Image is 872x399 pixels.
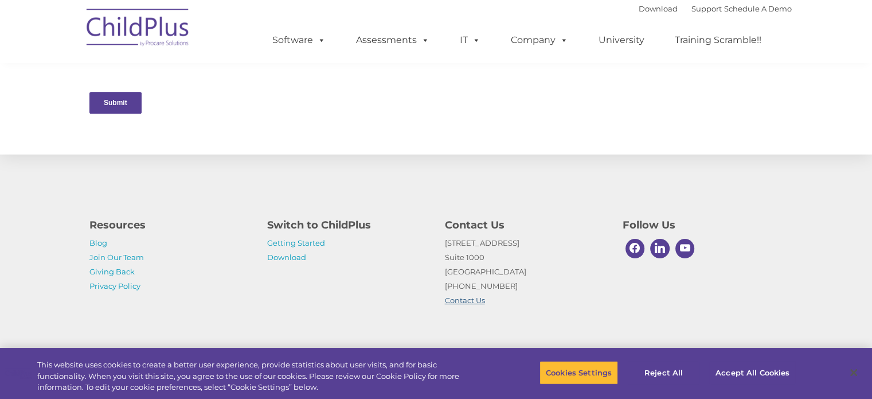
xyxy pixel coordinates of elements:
button: Accept All Cookies [709,361,796,385]
a: Assessments [345,29,441,52]
a: Privacy Policy [89,281,140,290]
a: Company [499,29,580,52]
span: Last name [347,67,382,75]
span: Phone number [347,114,396,122]
p: [STREET_ADDRESS] Suite 1000 [GEOGRAPHIC_DATA] [PHONE_NUMBER] [445,236,605,308]
h4: Resources [89,217,250,233]
div: This website uses cookies to create a better user experience, provide statistics about user visit... [37,359,480,393]
a: Training Scramble!! [663,29,773,52]
h4: Switch to ChildPlus [267,217,428,233]
a: Download [639,4,678,13]
a: Giving Back [89,267,135,276]
font: | [639,4,792,13]
a: Youtube [672,236,698,261]
a: Join Our Team [89,253,144,262]
a: Support [691,4,722,13]
a: Software [261,29,337,52]
a: Getting Started [267,238,325,247]
button: Cookies Settings [539,361,618,385]
a: University [587,29,656,52]
button: Reject All [628,361,699,385]
a: Contact Us [445,296,485,305]
a: Download [267,253,306,262]
img: ChildPlus by Procare Solutions [81,1,195,58]
a: Facebook [623,236,648,261]
h4: Contact Us [445,217,605,233]
button: Close [841,360,866,385]
a: IT [448,29,492,52]
a: Blog [89,238,107,247]
a: Linkedin [647,236,672,261]
a: Schedule A Demo [724,4,792,13]
h4: Follow Us [623,217,783,233]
